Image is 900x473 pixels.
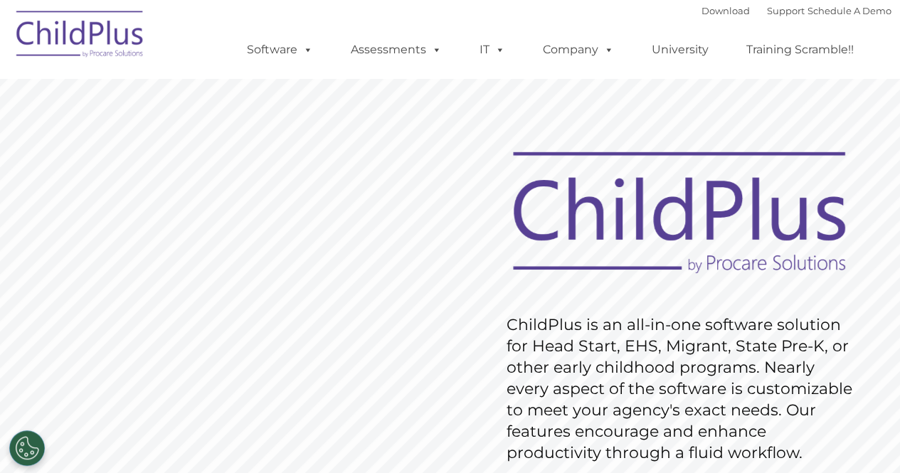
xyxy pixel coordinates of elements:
[233,36,327,64] a: Software
[9,430,45,466] button: Cookies Settings
[507,314,859,464] rs-layer: ChildPlus is an all-in-one software solution for Head Start, EHS, Migrant, State Pre-K, or other ...
[767,5,805,16] a: Support
[9,1,152,72] img: ChildPlus by Procare Solutions
[732,36,868,64] a: Training Scramble!!
[702,5,891,16] font: |
[808,5,891,16] a: Schedule A Demo
[529,36,628,64] a: Company
[465,36,519,64] a: IT
[337,36,456,64] a: Assessments
[637,36,723,64] a: University
[702,5,750,16] a: Download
